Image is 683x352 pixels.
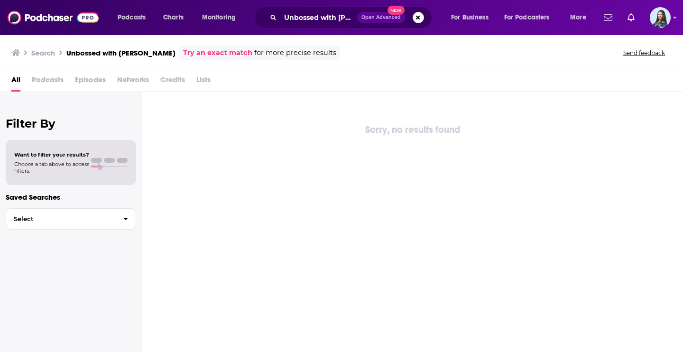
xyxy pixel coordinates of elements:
span: Charts [163,11,184,24]
span: Monitoring [202,11,236,24]
img: User Profile [650,7,671,28]
div: Search podcasts, credits, & more... [263,7,441,28]
span: For Business [451,11,489,24]
span: Episodes [75,72,106,92]
h3: Search [31,48,55,57]
span: Podcasts [32,72,64,92]
span: Credits [160,72,185,92]
span: Logged in as brookefortierpr [650,7,671,28]
img: Podchaser - Follow, Share and Rate Podcasts [8,9,99,27]
button: open menu [444,10,500,25]
input: Search podcasts, credits, & more... [280,10,357,25]
h3: Unbossed with [PERSON_NAME] [66,48,175,57]
span: Choose a tab above to access filters. [14,161,89,174]
span: For Podcasters [504,11,550,24]
span: Networks [117,72,149,92]
span: Lists [196,72,211,92]
button: Show profile menu [650,7,671,28]
a: Show notifications dropdown [624,9,638,26]
span: New [388,6,405,15]
button: Open AdvancedNew [357,12,405,23]
div: Sorry, no results found [142,122,683,138]
a: Charts [157,10,189,25]
p: Saved Searches [6,193,136,202]
span: More [570,11,586,24]
button: open menu [563,10,598,25]
a: All [11,72,20,92]
span: for more precise results [254,47,336,58]
button: Send feedback [620,49,668,57]
span: Open Advanced [361,15,401,20]
button: open menu [195,10,248,25]
span: Podcasts [118,11,146,24]
span: Select [6,216,116,222]
h2: Filter By [6,117,136,130]
button: Select [6,208,136,230]
a: Show notifications dropdown [600,9,616,26]
a: Try an exact match [183,47,252,58]
button: open menu [111,10,158,25]
span: Want to filter your results? [14,151,89,158]
button: open menu [498,10,563,25]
